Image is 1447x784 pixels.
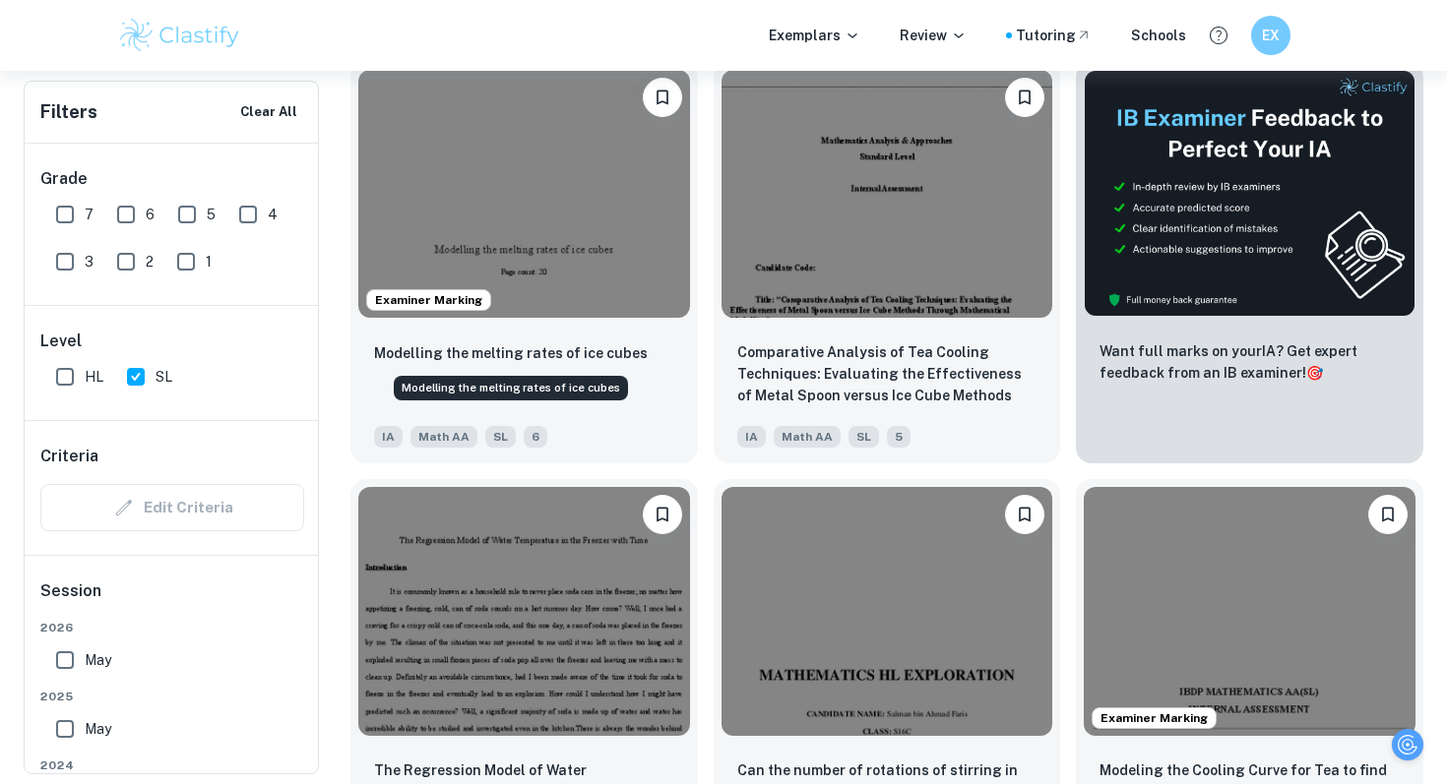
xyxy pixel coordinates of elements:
[1368,495,1408,534] button: Bookmark
[85,366,103,388] span: HL
[769,25,860,46] p: Exemplars
[643,495,682,534] button: Bookmark
[1016,25,1092,46] a: Tutoring
[1093,709,1216,727] span: Examiner Marking
[774,426,841,448] span: Math AA
[1084,487,1416,735] img: Math AA IA example thumbnail: Modeling the Cooling Curve for Tea to fi
[358,487,690,735] img: Math AA IA example thumbnail: The Regression Model of Water Temperatur
[268,204,278,225] span: 4
[146,204,155,225] span: 6
[40,579,304,619] h6: Session
[737,426,766,448] span: IA
[722,70,1053,318] img: Math AA IA example thumbnail: Comparative Analysis of Tea Cooling Tech
[887,426,911,448] span: 5
[1260,25,1283,46] h6: EX
[1005,495,1044,534] button: Bookmark
[374,426,403,448] span: IA
[85,718,111,740] span: May
[40,445,98,468] h6: Criteria
[737,341,1038,408] p: Comparative Analysis of Tea Cooling Techniques: Evaluating the Effectiveness of Metal Spoon versu...
[156,366,172,388] span: SL
[85,251,94,272] span: 3
[40,98,97,126] h6: Filters
[85,204,94,225] span: 7
[394,376,628,400] div: Modelling the melting rates of ice cubes
[900,25,967,46] p: Review
[643,78,682,117] button: Bookmark
[206,251,212,272] span: 1
[1084,70,1416,317] img: Thumbnail
[207,204,216,225] span: 5
[40,688,304,705] span: 2025
[722,487,1053,735] img: Math AA IA example thumbnail: Can the number of rotations of stirring
[40,484,304,531] div: Criteria filters are unavailable when searching by topic
[374,342,648,364] p: Modelling the melting rates of ice cubes
[524,426,547,448] span: 6
[1202,19,1235,52] button: Help and Feedback
[117,16,242,55] img: Clastify logo
[40,330,304,353] h6: Level
[485,426,516,448] span: SL
[40,167,304,191] h6: Grade
[1076,62,1423,463] a: ThumbnailWant full marks on yourIA? Get expert feedback from an IB examiner!
[40,756,304,774] span: 2024
[1131,25,1186,46] a: Schools
[849,426,879,448] span: SL
[85,649,111,671] span: May
[235,97,302,127] button: Clear All
[1005,78,1044,117] button: Bookmark
[1251,16,1290,55] button: EX
[146,251,154,272] span: 2
[358,70,690,318] img: Math AA IA example thumbnail: Modelling the melting rates of ice cubes
[350,62,698,463] a: Examiner MarkingBookmarkModelling the melting rates of ice cubesIAMath AASL6
[1306,365,1323,381] span: 🎯
[410,426,477,448] span: Math AA
[367,291,490,309] span: Examiner Marking
[1100,340,1400,384] p: Want full marks on your IA ? Get expert feedback from an IB examiner!
[40,619,304,636] span: 2026
[714,62,1061,463] a: BookmarkComparative Analysis of Tea Cooling Techniques: Evaluating the Effectiveness of Metal Spo...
